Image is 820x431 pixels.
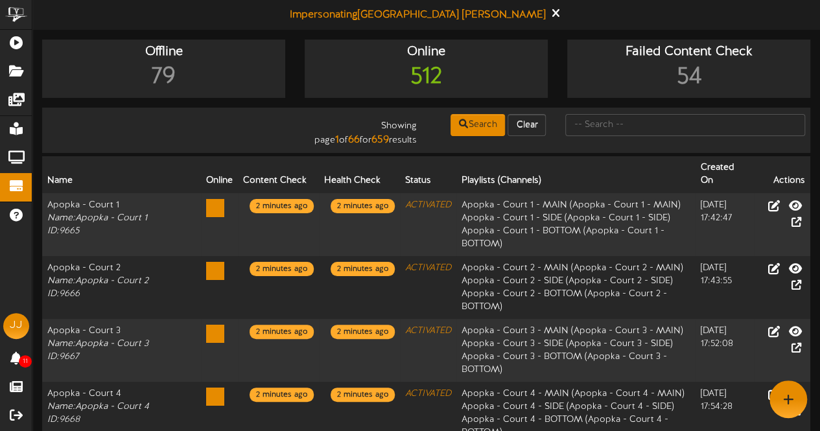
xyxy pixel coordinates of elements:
td: [DATE] 17:42:47 [696,193,754,257]
td: Apopka - Court 3 - MAIN ( Apopka - Court 3 - MAIN ) Apopka - Court 3 - SIDE ( Apopka - Court 3 - ... [456,319,696,382]
th: Online [201,156,238,193]
i: ID: 9668 [47,415,80,425]
div: 2 minutes ago [250,262,314,276]
div: Offline [45,43,282,62]
th: Name [42,156,201,193]
div: Online [308,43,545,62]
div: 79 [45,61,282,94]
i: ACTIVATED [405,326,451,336]
i: Name: Apopka - Court 3 [47,339,148,349]
th: Status [400,156,456,193]
i: Name: Apopka - Court 4 [47,402,149,412]
td: Apopka - Court 1 [42,193,201,257]
div: 2 minutes ago [250,325,314,339]
i: Name: Apopka - Court 1 [47,213,147,223]
button: Clear [508,114,546,136]
input: -- Search -- [565,114,805,136]
strong: 1 [334,134,338,146]
div: Showing page of for results [297,113,427,148]
td: Apopka - Court 2 [42,256,201,319]
div: 2 minutes ago [331,325,395,339]
div: 2 minutes ago [331,199,395,213]
div: 2 minutes ago [250,199,314,213]
div: Failed Content Check [570,43,807,62]
i: ID: 9665 [47,226,79,236]
th: Content Check [238,156,319,193]
div: 2 minutes ago [250,388,314,402]
div: 512 [308,61,545,94]
i: ACTIVATED [405,263,451,273]
th: Actions [754,156,810,193]
i: Name: Apopka - Court 2 [47,276,148,286]
button: Search [451,114,505,136]
td: [DATE] 17:43:55 [696,256,754,319]
th: Health Check [319,156,400,193]
i: ID: 9666 [47,289,80,299]
strong: 659 [371,134,388,146]
i: ACTIVATED [405,200,451,210]
th: Created On [696,156,754,193]
i: ID: 9667 [47,352,78,362]
td: Apopka - Court 1 - MAIN ( Apopka - Court 1 - MAIN ) Apopka - Court 1 - SIDE ( Apopka - Court 1 - ... [456,193,696,257]
div: JJ [3,313,29,339]
td: Apopka - Court 3 [42,319,201,382]
strong: 66 [347,134,359,146]
div: 2 minutes ago [331,388,395,402]
span: 11 [19,355,32,367]
div: 2 minutes ago [331,262,395,276]
i: ACTIVATED [405,389,451,399]
th: Playlists (Channels) [456,156,696,193]
div: 54 [570,61,807,94]
td: Apopka - Court 2 - MAIN ( Apopka - Court 2 - MAIN ) Apopka - Court 2 - SIDE ( Apopka - Court 2 - ... [456,256,696,319]
td: [DATE] 17:52:08 [696,319,754,382]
